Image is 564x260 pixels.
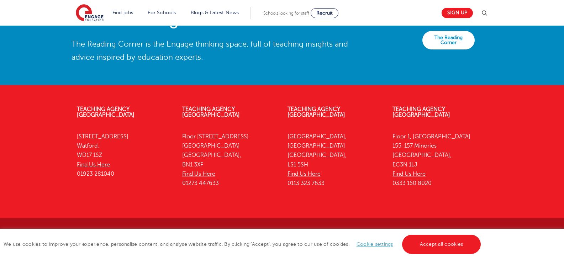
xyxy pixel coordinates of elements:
[311,8,338,18] a: Recruit
[4,242,483,247] span: We use cookies to improve your experience, personalise content, and analyse website traffic. By c...
[357,242,393,247] a: Cookie settings
[402,235,481,254] a: Accept all cookies
[182,132,277,188] p: Floor [STREET_ADDRESS] [GEOGRAPHIC_DATA] [GEOGRAPHIC_DATA], BN1 3XF 01273 447633
[148,10,176,15] a: For Schools
[77,106,135,118] a: Teaching Agency [GEOGRAPHIC_DATA]
[442,8,473,18] a: Sign up
[288,171,321,177] a: Find Us Here
[77,161,110,168] a: Find Us Here
[182,171,215,177] a: Find Us Here
[76,4,104,22] img: Engage Education
[112,10,133,15] a: Find jobs
[392,106,450,118] a: Teaching Agency [GEOGRAPHIC_DATA]
[263,11,309,16] span: Schools looking for staff
[316,10,333,16] span: Recruit
[288,132,382,188] p: [GEOGRAPHIC_DATA], [GEOGRAPHIC_DATA] [GEOGRAPHIC_DATA], LS1 5SH 0113 323 7633
[77,132,172,179] p: [STREET_ADDRESS] Watford, WD17 1SZ 01923 281040
[392,171,426,177] a: Find Us Here
[182,106,240,118] a: Teaching Agency [GEOGRAPHIC_DATA]
[422,31,475,49] a: The Reading Corner
[288,106,345,118] a: Teaching Agency [GEOGRAPHIC_DATA]
[392,132,487,188] p: Floor 1, [GEOGRAPHIC_DATA] 155-157 Minories [GEOGRAPHIC_DATA], EC3N 1LJ 0333 150 8020
[72,38,353,63] p: The Reading Corner is the Engage thinking space, full of teaching insights and advice inspired by...
[191,10,239,15] a: Blogs & Latest News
